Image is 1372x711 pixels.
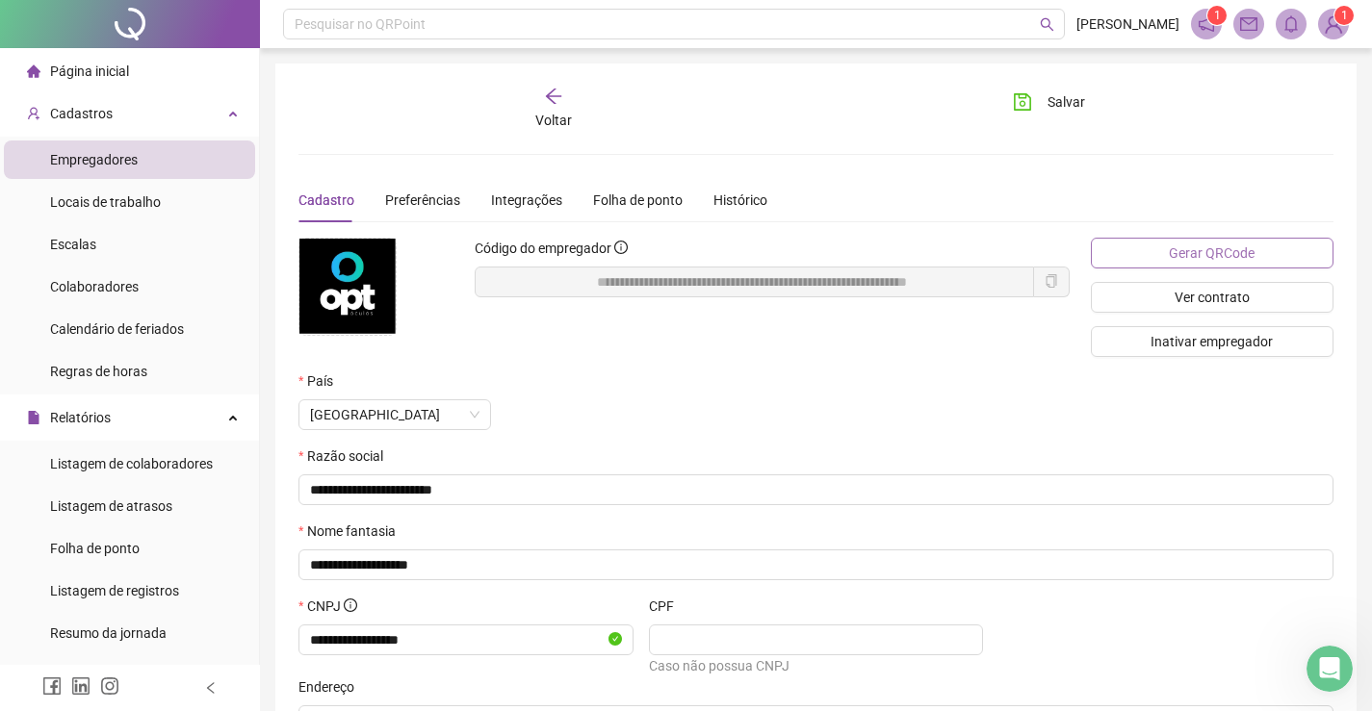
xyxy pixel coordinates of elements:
label: CPF [649,596,686,617]
span: Cadastros [50,106,113,121]
span: home [27,64,40,78]
span: Preferências [385,192,460,208]
span: info-circle [344,598,357,612]
span: Salvar [1048,91,1085,113]
span: CNPJ [307,596,357,617]
img: 83888 [1319,10,1348,38]
label: Endereço [298,676,367,698]
span: Calendário de feriados [50,321,184,337]
span: instagram [100,676,119,696]
div: Integrações [491,190,562,211]
span: arrow-left [544,87,563,106]
button: Gerar QRCode [1091,238,1333,268]
img: imagem empregador [299,239,396,335]
span: País [307,370,333,392]
div: Cadastro [298,190,354,211]
sup: Atualize o seu contato no menu Meus Dados [1334,6,1354,25]
div: Caso não possua CNPJ [649,655,984,676]
span: Listagem de colaboradores [50,456,213,471]
span: Voltar [535,113,572,128]
span: copy [1045,274,1058,288]
span: Ver contrato [1175,287,1250,308]
span: linkedin [71,676,91,696]
span: Locais de trabalho [50,194,161,210]
span: notification [1198,15,1215,33]
span: Listagem de registros [50,583,179,598]
iframe: Intercom live chat [1307,646,1353,692]
span: search [1040,17,1054,32]
button: Inativar empregador [1091,326,1333,357]
sup: 1 [1207,6,1227,25]
span: Razão social [307,445,383,467]
span: user-add [27,107,40,120]
span: [PERSON_NAME] [1076,13,1179,35]
span: Empregadores [50,152,138,167]
span: Listagem de atrasos [50,498,172,514]
div: Histórico [713,190,767,211]
span: Resumo da jornada [50,625,167,641]
span: Gerar QRCode [1169,242,1255,264]
span: info-circle [614,241,628,254]
button: Ver contrato [1091,282,1333,313]
span: Escalas [50,237,96,252]
span: Relatórios [50,410,111,425]
span: Inativar empregador [1151,331,1273,352]
span: Nome fantasia [307,521,396,542]
span: save [1013,92,1032,112]
span: Código do empregador [475,241,611,256]
span: Regras de horas [50,364,147,379]
span: facebook [42,676,62,696]
span: Brasil [310,400,479,429]
span: mail [1240,15,1257,33]
span: Folha de ponto [50,541,140,556]
span: 1 [1214,9,1221,22]
span: Colaboradores [50,279,139,294]
span: Página inicial [50,63,129,79]
div: Folha de ponto [593,190,683,211]
button: Salvar [998,87,1100,117]
span: bell [1282,15,1300,33]
span: file [27,411,40,424]
span: left [204,681,218,695]
span: 1 [1341,9,1348,22]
